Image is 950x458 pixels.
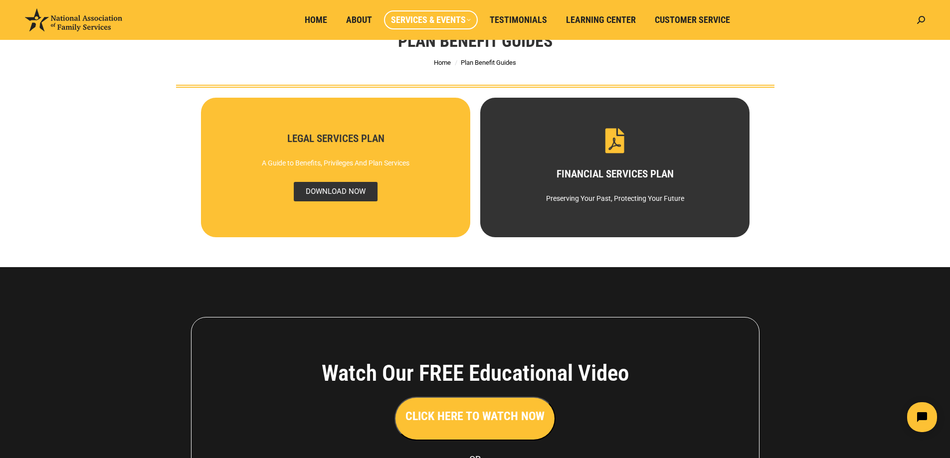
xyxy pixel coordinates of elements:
[497,189,732,207] div: Preserving Your Past, Protecting Your Future
[405,408,545,425] h3: CLICK HERE TO WATCH NOW
[298,10,334,29] a: Home
[293,182,377,201] span: DOWNLOAD NOW
[201,98,470,237] a: LEGAL SERVICES PLAN A Guide to Benefits, Privileges And Plan Services DOWNLOAD NOW
[266,360,684,387] h4: Watch Our FREE Educational Video
[218,154,452,172] div: A Guide to Benefits, Privileges And Plan Services
[483,10,554,29] a: Testimonials
[391,14,471,25] span: Services & Events
[497,169,732,179] h3: FINANCIAL SERVICES PLAN
[305,14,327,25] span: Home
[394,397,556,441] button: CLICK HERE TO WATCH NOW
[774,394,946,441] iframe: Tidio Chat
[461,59,516,66] span: Plan Benefit Guides
[218,134,452,144] h3: LEGAL SERVICES PLAN
[655,14,730,25] span: Customer Service
[490,14,547,25] span: Testimonials
[434,59,451,66] a: Home
[394,412,556,422] a: CLICK HERE TO WATCH NOW
[398,30,553,52] h1: Plan Benefit Guides
[648,10,737,29] a: Customer Service
[566,14,636,25] span: Learning Center
[25,8,122,31] img: National Association of Family Services
[559,10,643,29] a: Learning Center
[346,14,372,25] span: About
[339,10,379,29] a: About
